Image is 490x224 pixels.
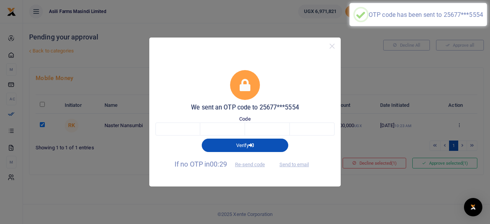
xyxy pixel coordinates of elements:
button: Close [327,41,338,52]
button: Verify [202,139,288,152]
span: If no OTP in [175,160,271,168]
h5: We sent an OTP code to 25677***5554 [155,104,335,111]
div: Open Intercom Messenger [464,198,482,216]
span: 00:29 [210,160,227,168]
label: Code [239,115,250,123]
div: OTP code has been sent to 25677***5554 [369,11,483,18]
